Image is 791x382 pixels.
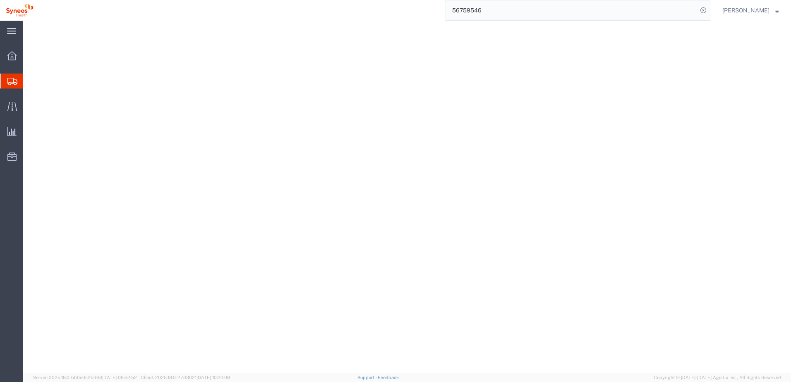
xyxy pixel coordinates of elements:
[102,375,137,380] span: [DATE] 09:52:52
[197,375,230,380] span: [DATE] 10:20:09
[33,375,137,380] span: Server: 2025.18.0-bb0e0c2bd68
[446,0,698,20] input: Search for shipment number, reference number
[722,6,769,15] span: Natan Tateishi
[141,375,230,380] span: Client: 2025.18.0-27d3021
[357,375,378,380] a: Support
[6,4,34,17] img: logo
[378,375,399,380] a: Feedback
[23,21,791,373] iframe: FS Legacy Container
[722,5,779,15] button: [PERSON_NAME]
[654,374,781,381] span: Copyright © [DATE]-[DATE] Agistix Inc., All Rights Reserved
